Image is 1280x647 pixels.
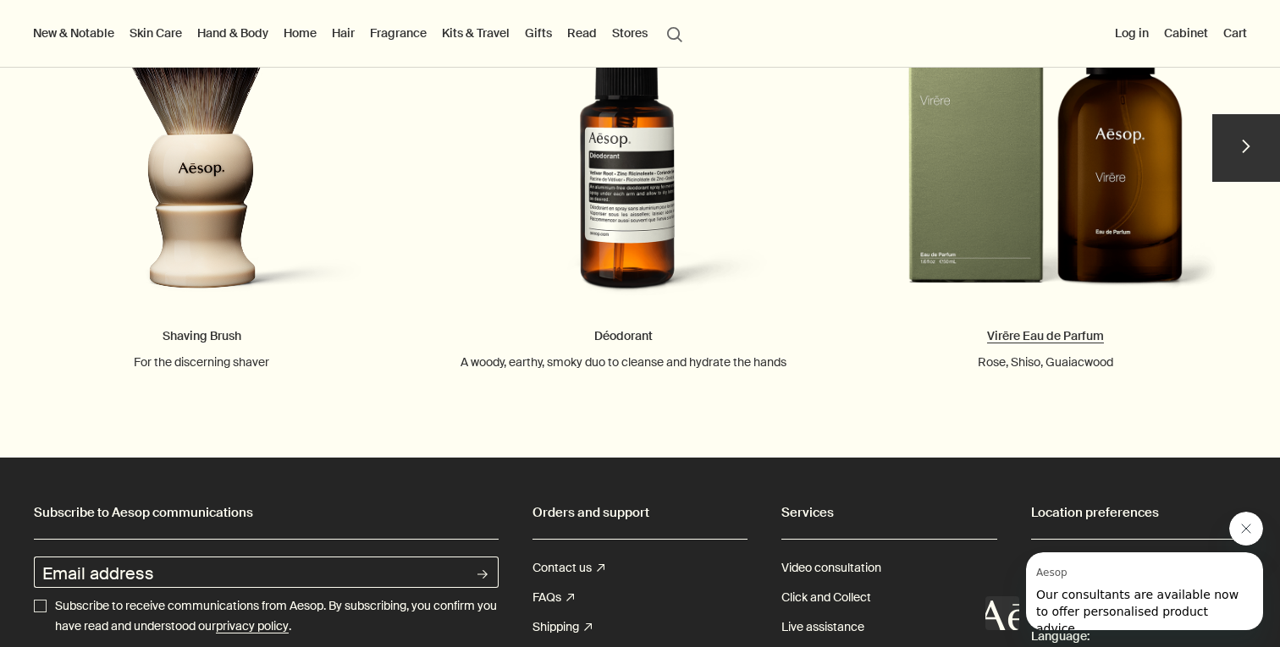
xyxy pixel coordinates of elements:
[1026,552,1263,630] iframe: Message from Aesop
[194,22,272,44] a: Hand & Body
[34,500,499,525] h2: Subscribe to Aesop communications
[439,22,513,44] a: Kits & Travel
[609,22,651,44] button: Stores
[367,22,430,44] a: Fragrance
[781,583,871,612] a: Click and Collect
[781,553,881,583] a: Video consultation
[280,22,320,44] a: Home
[216,617,289,637] a: privacy policy
[1112,22,1152,44] button: Log in
[985,596,1019,630] iframe: no content
[34,557,467,588] input: Email address
[1220,22,1250,44] button: Cart
[532,583,574,612] a: FAQs
[126,22,185,44] a: Skin Care
[30,22,118,44] button: New & Notable
[1229,512,1263,546] iframe: Close message from Aesop
[532,553,604,583] a: Contact us
[521,22,555,44] a: Gifts
[532,500,748,525] h2: Orders and support
[1031,500,1246,525] h2: Location preferences
[216,618,289,633] u: privacy policy
[781,612,864,642] a: Live assistance
[328,22,358,44] a: Hair
[1161,22,1211,44] a: Cabinet
[564,22,600,44] a: Read
[532,612,592,642] a: Shipping
[781,500,996,525] h2: Services
[10,36,212,83] span: Our consultants are available now to offer personalised product advice.
[659,17,690,49] button: Open search
[1212,114,1280,182] button: next slide
[55,596,499,637] p: Subscribe to receive communications from Aesop. By subscribing, you confirm you have read and und...
[985,512,1263,630] div: Aesop says "Our consultants are available now to offer personalised product advice.". Open messag...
